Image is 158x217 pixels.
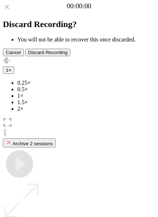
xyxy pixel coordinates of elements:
li: 0.5× [17,86,155,93]
button: Archive 2 sessions [3,138,56,147]
li: You will not be able to recover this once discarded. [17,36,155,43]
li: 1.5× [17,99,155,106]
span: 1 [6,67,8,73]
div: Archive 2 sessions [6,139,53,146]
button: Discard Recording [25,49,71,56]
button: Cancel [3,49,24,56]
li: 1× [17,93,155,99]
h2: Discard Recording? [3,19,155,29]
button: 1× [3,66,14,74]
li: 0.25× [17,80,155,86]
a: 00:00:00 [67,2,91,10]
li: 2× [17,106,155,112]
